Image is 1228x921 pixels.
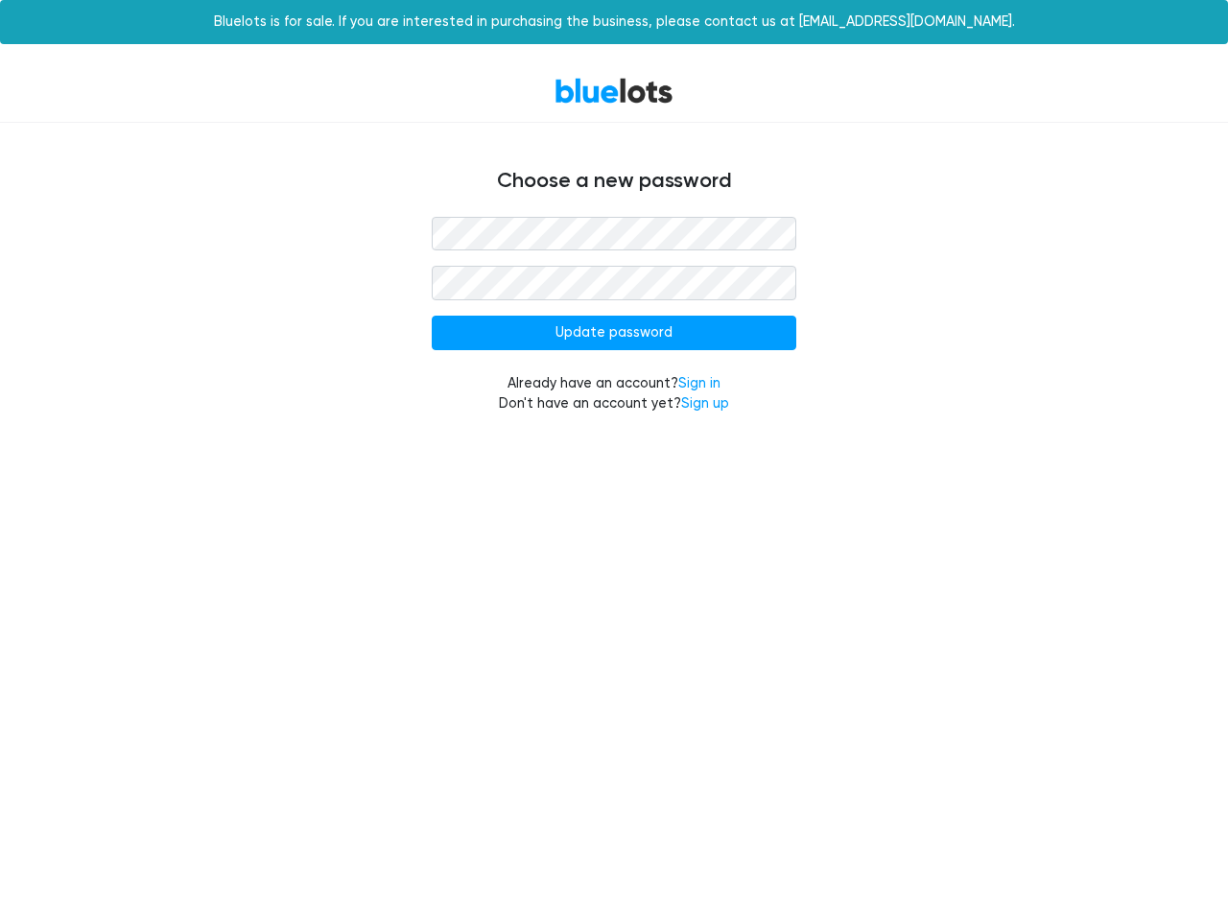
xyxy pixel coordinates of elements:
[681,395,729,412] a: Sign up
[38,169,1190,194] h4: Choose a new password
[678,375,720,391] a: Sign in
[432,373,796,414] div: Already have an account? Don't have an account yet?
[555,77,673,105] a: BlueLots
[432,316,796,350] input: Update password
